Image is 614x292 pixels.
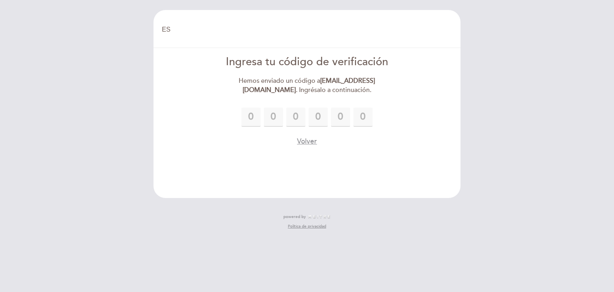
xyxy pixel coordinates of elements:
strong: [EMAIL_ADDRESS][DOMAIN_NAME] [243,77,375,94]
input: 0 [331,108,350,127]
div: Hemos enviado un código a . Ingrésalo a continuación. [215,76,399,95]
input: 0 [264,108,283,127]
input: 0 [309,108,328,127]
img: MEITRE [308,215,331,219]
div: Ingresa tu código de verificación [215,54,399,70]
input: 0 [353,108,373,127]
a: Política de privacidad [288,224,326,229]
a: powered by [283,214,331,220]
input: 0 [286,108,305,127]
button: Volver [297,136,317,146]
span: powered by [283,214,306,220]
input: 0 [241,108,261,127]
